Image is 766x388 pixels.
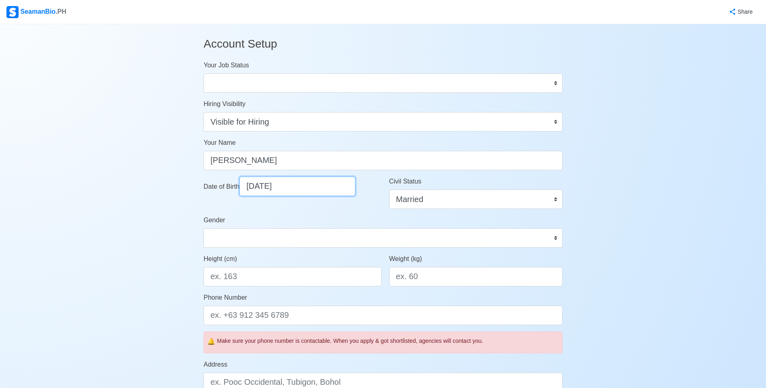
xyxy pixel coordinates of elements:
[389,255,422,262] span: Weight (kg)
[217,337,559,345] div: Make sure your phone number is contactable. When you apply & got shortlisted, agencies will conta...
[204,361,227,368] span: Address
[204,100,246,107] span: Hiring Visibility
[6,6,19,18] img: Logo
[204,306,562,325] input: ex. +63 912 345 6789
[204,151,562,170] input: Type your name
[56,8,67,15] span: .PH
[389,177,422,186] label: Civil Status
[204,267,381,286] input: ex. 163
[204,215,225,225] label: Gender
[204,139,235,146] span: Your Name
[389,267,562,286] input: ex. 60
[204,31,562,57] h3: Account Setup
[6,6,66,18] div: SeamanBio
[204,255,237,262] span: Height (cm)
[721,4,760,20] button: Share
[204,60,249,70] label: Your Job Status
[204,182,239,192] label: Date of Birth
[207,337,215,346] span: caution
[204,294,247,301] span: Phone Number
